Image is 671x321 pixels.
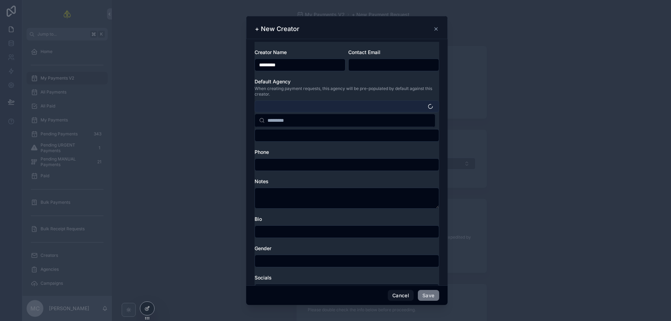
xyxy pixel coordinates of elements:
span: Phone [255,149,269,155]
span: When creating payment requests, this agency will be pre-populated by default against this creator. [255,86,439,97]
h3: + New Creator [255,25,299,33]
span: Bio [255,216,262,222]
button: Cancel [388,290,414,301]
span: Creator Name [255,49,287,55]
button: Select Button [255,100,439,112]
button: Save [418,290,439,301]
span: Gender [255,245,271,251]
span: Contact Email [348,49,380,55]
span: Notes [255,178,269,184]
span: Socials [255,275,272,281]
span: Default Agency [255,79,291,84]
